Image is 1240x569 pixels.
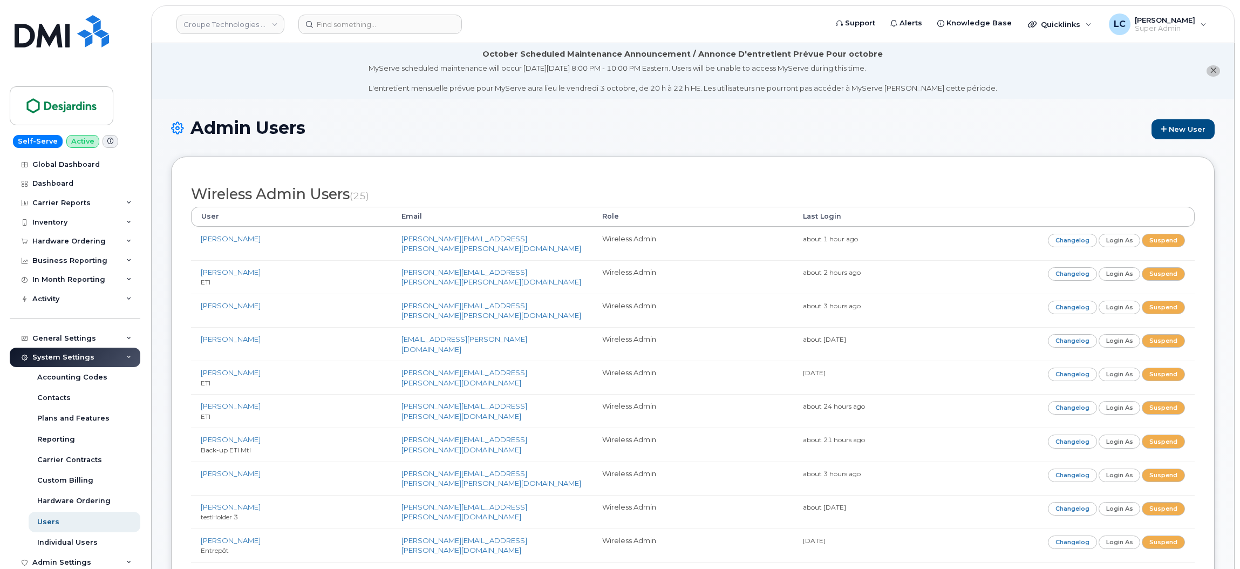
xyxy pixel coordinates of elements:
small: Back-up ETI Mtl [201,446,251,454]
h2: Wireless Admin Users [191,186,1195,202]
th: Last Login [793,207,994,226]
a: Changelog [1048,435,1097,448]
small: (25) [350,190,369,201]
small: about 3 hours ago [803,470,861,478]
a: [PERSON_NAME] [201,469,261,478]
th: Email [392,207,592,226]
a: [EMAIL_ADDRESS][PERSON_NAME][DOMAIN_NAME] [401,335,527,354]
a: [PERSON_NAME] [201,301,261,310]
a: Login as [1099,301,1141,314]
small: about [DATE] [803,335,846,343]
td: Wireless Admin [592,327,793,361]
button: close notification [1207,65,1220,77]
td: Wireless Admin [592,529,793,562]
small: about 3 hours ago [803,302,861,310]
a: Changelog [1048,469,1097,482]
a: Suspend [1142,301,1185,314]
a: Login as [1099,334,1141,348]
h1: Admin Users [171,118,1215,139]
small: about 1 hour ago [803,235,858,243]
a: Login as [1099,368,1141,381]
small: [DATE] [803,369,826,377]
th: Role [592,207,793,226]
a: Changelog [1048,536,1097,549]
a: Login as [1099,469,1141,482]
a: Changelog [1048,267,1097,281]
a: [PERSON_NAME][EMAIL_ADDRESS][PERSON_NAME][DOMAIN_NAME] [401,503,527,521]
a: Suspend [1142,267,1185,281]
a: Changelog [1048,502,1097,516]
small: Entrepôt [201,546,229,554]
a: [PERSON_NAME][EMAIL_ADDRESS][PERSON_NAME][PERSON_NAME][DOMAIN_NAME] [401,268,581,287]
a: Suspend [1142,401,1185,415]
a: Suspend [1142,536,1185,549]
small: ETI [201,412,210,421]
a: Changelog [1048,234,1097,247]
a: Changelog [1048,401,1097,415]
a: [PERSON_NAME][EMAIL_ADDRESS][PERSON_NAME][DOMAIN_NAME] [401,368,527,387]
td: Wireless Admin [592,428,793,461]
a: [PERSON_NAME] [201,402,261,410]
a: [PERSON_NAME][EMAIL_ADDRESS][PERSON_NAME][DOMAIN_NAME] [401,435,527,454]
td: Wireless Admin [592,394,793,428]
a: [PERSON_NAME][EMAIL_ADDRESS][PERSON_NAME][DOMAIN_NAME] [401,402,527,421]
small: about 2 hours ago [803,268,861,276]
a: Suspend [1142,234,1185,247]
a: [PERSON_NAME][EMAIL_ADDRESS][PERSON_NAME][PERSON_NAME][DOMAIN_NAME] [401,301,581,320]
td: Wireless Admin [592,361,793,394]
small: ETI [201,379,210,387]
a: [PERSON_NAME][EMAIL_ADDRESS][PERSON_NAME][PERSON_NAME][DOMAIN_NAME] [401,469,581,488]
td: Wireless Admin [592,260,793,294]
a: Login as [1099,435,1141,448]
a: Changelog [1048,301,1097,314]
small: about [DATE] [803,503,846,511]
a: [PERSON_NAME] [201,335,261,343]
a: Login as [1099,234,1141,247]
small: testHolder 3 [201,513,238,521]
small: ETI [201,278,210,286]
div: MyServe scheduled maintenance will occur [DATE][DATE] 8:00 PM - 10:00 PM Eastern. Users will be u... [369,63,997,93]
td: Wireless Admin [592,227,793,260]
a: Suspend [1142,368,1185,381]
th: User [191,207,392,226]
td: Wireless Admin [592,495,793,529]
a: Login as [1099,401,1141,415]
a: [PERSON_NAME] [201,503,261,511]
a: Login as [1099,536,1141,549]
a: Changelog [1048,368,1097,381]
div: October Scheduled Maintenance Announcement / Annonce D'entretient Prévue Pour octobre [482,49,883,60]
a: [PERSON_NAME] [201,435,261,444]
a: [PERSON_NAME] [201,368,261,377]
a: Changelog [1048,334,1097,348]
a: [PERSON_NAME] [201,268,261,276]
td: Wireless Admin [592,294,793,327]
a: [PERSON_NAME] [201,536,261,545]
a: New User [1152,119,1215,139]
a: Login as [1099,502,1141,516]
a: Suspend [1142,334,1185,348]
small: about 24 hours ago [803,402,865,410]
a: Suspend [1142,502,1185,516]
a: Suspend [1142,435,1185,448]
small: [DATE] [803,537,826,545]
a: [PERSON_NAME][EMAIL_ADDRESS][PERSON_NAME][PERSON_NAME][DOMAIN_NAME] [401,234,581,253]
a: [PERSON_NAME][EMAIL_ADDRESS][PERSON_NAME][DOMAIN_NAME] [401,536,527,555]
a: Suspend [1142,469,1185,482]
small: about 21 hours ago [803,436,865,444]
a: [PERSON_NAME] [201,234,261,243]
a: Login as [1099,267,1141,281]
td: Wireless Admin [592,462,793,495]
